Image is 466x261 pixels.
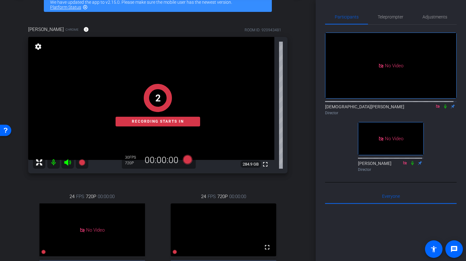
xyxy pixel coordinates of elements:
[50,5,81,10] a: Platform Status
[83,5,88,10] mat-icon: highlight_off
[28,26,64,33] span: [PERSON_NAME]
[422,15,447,19] span: Adjustments
[65,27,79,32] span: Chrome
[125,155,141,160] div: 30
[201,193,206,200] span: 24
[70,193,75,200] span: 24
[34,43,43,50] mat-icon: settings
[450,245,458,253] mat-icon: message
[125,161,141,166] div: 720P
[217,193,228,200] span: 720P
[76,193,84,200] span: FPS
[155,91,161,105] div: 2
[378,15,403,19] span: Teleprompter
[263,243,271,251] mat-icon: fullscreen
[385,63,403,68] span: No Video
[325,104,457,116] div: [DEMOGRAPHIC_DATA][PERSON_NAME]
[208,193,216,200] span: FPS
[245,27,281,33] div: ROOM ID: 920943481
[86,227,105,233] span: No Video
[385,136,403,141] span: No Video
[86,193,96,200] span: 720P
[325,110,457,116] div: Director
[229,193,246,200] span: 00:00:00
[141,155,183,166] div: 00:00:00
[129,155,136,160] span: FPS
[83,27,89,32] mat-icon: info
[241,161,261,168] span: 284.9 GB
[358,160,424,172] div: [PERSON_NAME]
[430,245,438,253] mat-icon: accessibility
[335,15,359,19] span: Participants
[382,194,400,198] span: Everyone
[98,193,115,200] span: 00:00:00
[358,167,424,172] div: Director
[116,117,200,126] div: Recording starts in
